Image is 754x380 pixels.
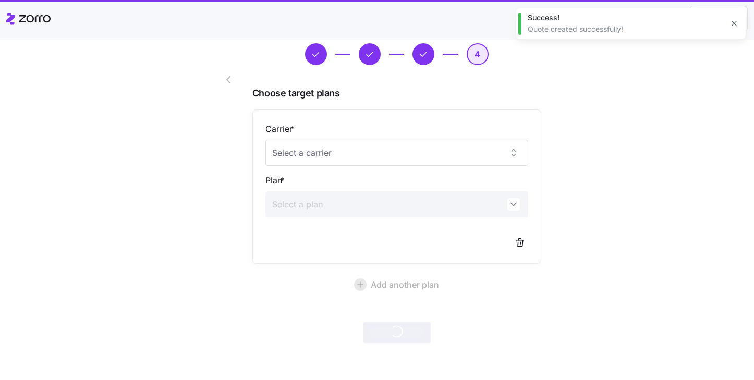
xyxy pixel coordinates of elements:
label: Carrier [265,122,297,136]
input: Select a plan [265,191,528,217]
input: Select a carrier [265,140,528,166]
div: Quote created successfully! [528,24,723,34]
button: 4 [467,43,489,65]
div: Success! [528,13,723,23]
span: Choose target plans [252,86,541,101]
span: Add another plan [371,278,439,291]
svg: add icon [354,278,367,291]
label: Plan [265,174,286,187]
button: Add another plan [252,272,541,297]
